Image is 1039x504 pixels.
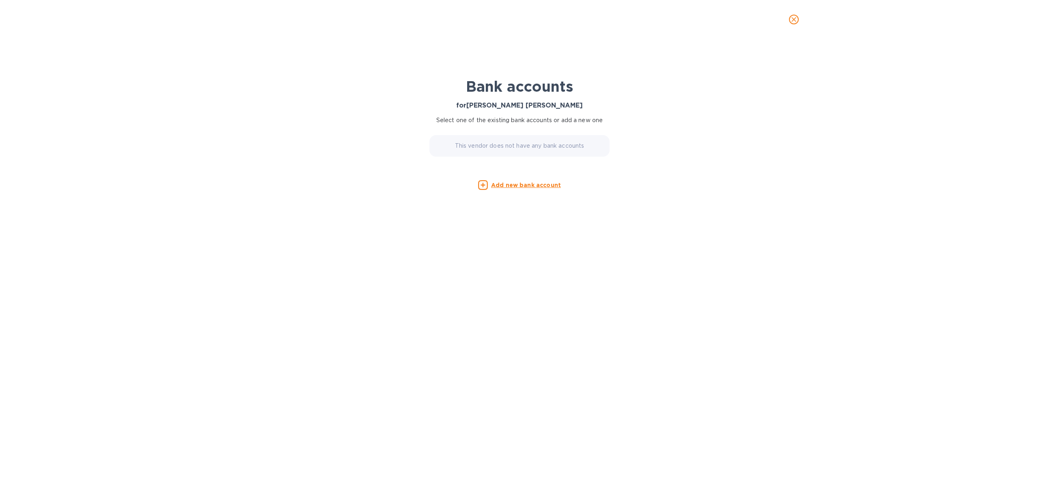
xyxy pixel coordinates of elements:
[491,182,561,188] u: Add new bank account
[466,78,573,95] b: Bank accounts
[425,116,614,125] p: Select one of the existing bank accounts or add a new one
[455,142,584,150] p: This vendor does not have any bank accounts
[784,10,804,29] button: close
[425,102,614,110] h3: for [PERSON_NAME] [PERSON_NAME]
